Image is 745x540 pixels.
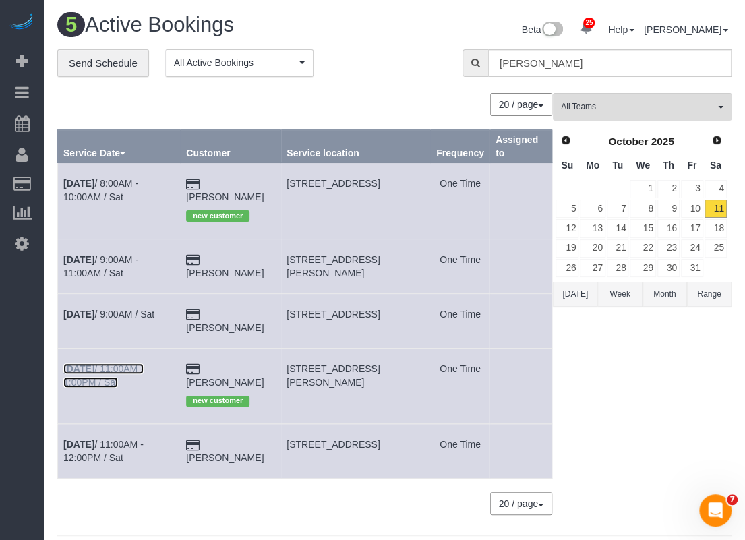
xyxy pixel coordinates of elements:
[489,130,552,163] th: Assigned to
[489,348,552,423] td: Assigned to
[597,282,642,307] button: Week
[681,180,703,198] a: 3
[58,348,181,423] td: Schedule date
[541,22,563,39] img: New interface
[556,131,575,150] a: Prev
[63,439,144,463] a: [DATE]/ 11:00AM - 12:00PM / Sat
[281,163,431,239] td: Service location
[657,180,680,198] a: 2
[711,135,722,146] span: Next
[583,18,595,28] span: 25
[63,178,94,189] b: [DATE]
[681,259,703,277] a: 31
[556,239,578,258] a: 19
[553,282,597,307] button: [DATE]
[431,239,490,293] td: Frequency
[705,180,727,198] a: 4
[431,130,490,163] th: Frequency
[181,348,281,423] td: Customer
[572,13,599,43] a: 25
[651,136,674,147] span: 2025
[186,396,249,407] span: new customer
[181,239,281,293] td: Customer
[431,348,490,423] td: Frequency
[522,24,564,35] a: Beta
[57,49,149,78] a: Send Schedule
[607,259,629,277] a: 28
[186,256,200,265] i: Credit Card Payment
[287,363,380,388] span: [STREET_ADDRESS][PERSON_NAME]
[186,180,200,189] i: Credit Card Payment
[556,259,578,277] a: 26
[630,200,655,218] a: 8
[491,492,552,515] nav: Pagination navigation
[63,309,94,320] b: [DATE]
[181,293,281,348] td: Customer
[608,24,634,35] a: Help
[57,13,384,36] h1: Active Bookings
[607,239,629,258] a: 21
[491,93,552,116] nav: Pagination navigation
[561,101,715,113] span: All Teams
[727,494,738,505] span: 7
[489,424,552,479] td: Assigned to
[174,56,296,69] span: All Active Bookings
[707,131,726,150] a: Next
[488,49,732,77] input: Enter the first 3 letters of the name to search
[699,494,732,527] iframe: Intercom live chat
[181,424,281,479] td: Customer
[560,135,571,146] span: Prev
[636,160,650,171] span: Wednesday
[181,130,281,163] th: Customer
[63,363,144,388] a: [DATE]/ 11:00AM - 1:00PM / Sat
[281,130,431,163] th: Service location
[580,219,605,237] a: 13
[687,160,696,171] span: Friday
[281,293,431,348] td: Service location
[186,191,264,202] a: [PERSON_NAME]
[431,424,490,479] td: Frequency
[287,178,380,189] span: [STREET_ADDRESS]
[186,310,200,320] i: Credit Card Payment
[705,200,727,218] a: 11
[489,293,552,348] td: Assigned to
[58,163,181,239] td: Schedule date
[186,452,264,463] a: [PERSON_NAME]
[710,160,721,171] span: Saturday
[490,492,552,515] button: 20 / page
[580,239,605,258] a: 20
[644,24,728,35] a: [PERSON_NAME]
[489,239,552,293] td: Assigned to
[63,254,94,265] b: [DATE]
[586,160,599,171] span: Monday
[281,424,431,479] td: Service location
[63,254,138,278] a: [DATE]/ 9:00AM - 11:00AM / Sat
[281,348,431,423] td: Service location
[186,441,200,450] i: Credit Card Payment
[63,439,94,450] b: [DATE]
[607,219,629,237] a: 14
[553,93,732,121] button: All Teams
[287,309,380,320] span: [STREET_ADDRESS]
[490,93,552,116] button: 20 / page
[561,160,573,171] span: Sunday
[630,219,655,237] a: 15
[57,12,85,37] span: 5
[681,239,703,258] a: 24
[607,200,629,218] a: 7
[186,322,264,333] a: [PERSON_NAME]
[608,136,648,147] span: October
[705,219,727,237] a: 18
[165,49,314,77] button: All Active Bookings
[63,363,94,374] b: [DATE]
[657,219,680,237] a: 16
[431,293,490,348] td: Frequency
[657,259,680,277] a: 30
[281,239,431,293] td: Service location
[630,180,655,198] a: 1
[705,239,727,258] a: 25
[186,268,264,278] a: [PERSON_NAME]
[553,93,732,114] ol: All Teams
[630,259,655,277] a: 29
[287,439,380,450] span: [STREET_ADDRESS]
